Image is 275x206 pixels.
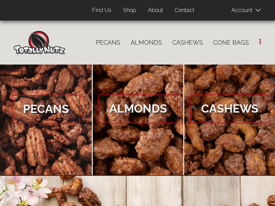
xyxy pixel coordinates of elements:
span: Cashews [190,94,269,123]
a: Pecans [91,35,125,50]
a: Find Us [87,4,117,17]
span: Pecans [12,95,80,124]
a: Almonds [125,35,167,50]
a: About [143,4,168,17]
a: Cashews [167,35,208,50]
a: Almonds [93,65,184,176]
img: Home [14,31,65,54]
a: Contact [169,4,199,17]
a: Cashews [184,65,275,176]
a: Shop [118,4,141,17]
a: Cone Bags [208,35,254,50]
span: Almonds [98,94,178,123]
